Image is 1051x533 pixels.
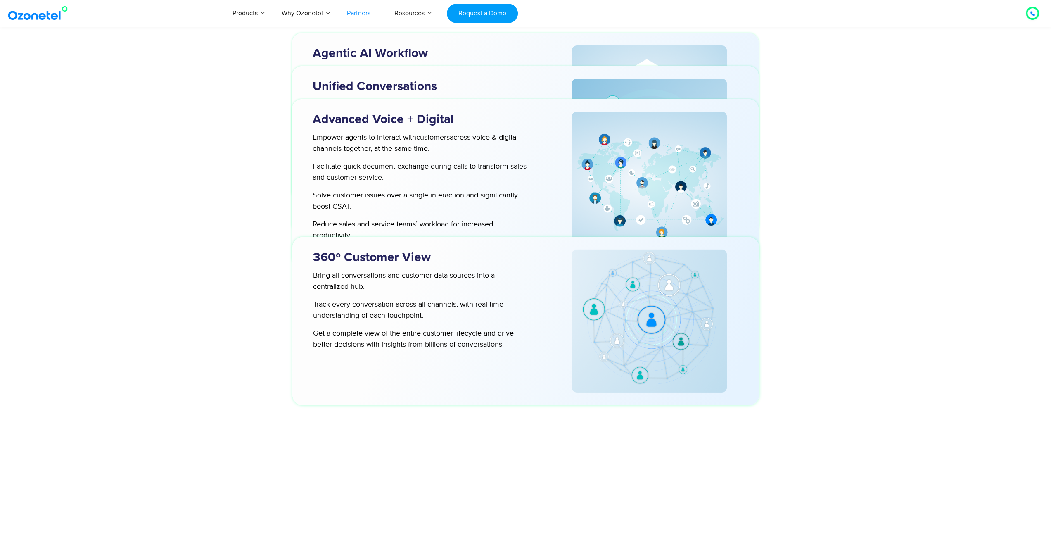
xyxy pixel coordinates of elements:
[313,219,527,241] p: Reduce sales and service teams’ workload for increased productivity.
[313,79,544,95] h3: Unified Conversations
[313,250,544,266] h3: 360º Customer View
[313,161,527,183] p: Facilitate quick document exchange during calls to transform sales and customer service.
[313,328,527,350] p: Get a complete view of the entire customer lifecycle and drive better decisions with insights fro...
[313,270,527,293] p: Bring all conversations and customer data sources into a centralized hub.
[313,45,544,62] h3: Agentic AI Workflow
[313,132,527,155] p: Empower agents to interact with across voice & digital channels together, at the same time.
[447,4,517,23] a: Request a Demo
[313,190,527,212] p: Solve customer issues over a single interaction and significantly boost CSAT.
[416,133,450,142] span: customers
[313,112,544,128] h3: Advanced Voice + Digital
[313,299,527,321] p: Track every conversation across all channels, with real-time understanding of each touchpoint.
